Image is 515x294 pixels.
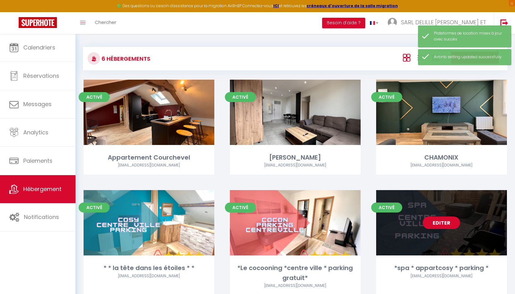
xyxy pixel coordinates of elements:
[371,203,402,212] span: Activé
[423,217,460,229] a: Editer
[500,19,508,27] img: logout
[23,44,55,51] span: Calendriers
[84,162,214,168] div: Airbnb
[376,153,507,162] div: CHAMONIX
[5,2,24,21] button: Ouvrir le widget de chat LiveChat
[230,283,361,289] div: Airbnb
[388,18,397,27] img: ...
[84,273,214,279] div: Airbnb
[383,12,494,34] a: ... SARL DELILLE [PERSON_NAME] ET
[230,162,361,168] div: Airbnb
[23,157,52,165] span: Paiements
[434,30,505,42] div: Plateformes de location mises à jour avec succès
[307,3,398,8] a: créneaux d'ouverture de la salle migration
[434,54,505,60] div: Airbnb setting updated successfully
[225,92,256,102] span: Activé
[23,185,62,193] span: Hébergement
[322,18,365,28] button: Besoin d'aide ?
[84,153,214,162] div: Appartement Courchevel
[90,12,121,34] a: Chercher
[371,92,402,102] span: Activé
[230,263,361,283] div: *Le cocooning *centre ville * parking gratuit*
[403,52,410,63] a: Vue en Box
[84,263,214,273] div: * * la tête dans les étoiles * *
[23,128,48,136] span: Analytics
[376,273,507,279] div: Airbnb
[273,3,279,8] a: ICI
[417,52,425,63] a: Vue en Liste
[100,52,150,66] h3: 6 Hébergements
[401,18,486,26] span: SARL DELILLE [PERSON_NAME] ET
[79,92,110,102] span: Activé
[376,263,507,273] div: *spa * appartcosy * parking *
[230,153,361,162] div: [PERSON_NAME]
[24,213,59,221] span: Notifications
[23,72,59,80] span: Réservations
[23,100,52,108] span: Messages
[376,162,507,168] div: Airbnb
[79,203,110,212] span: Activé
[19,17,57,28] img: Super Booking
[225,203,256,212] span: Activé
[95,19,116,26] span: Chercher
